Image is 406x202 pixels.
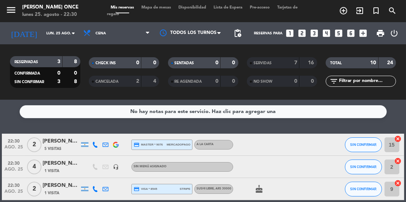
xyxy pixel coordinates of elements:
[294,60,297,65] strong: 7
[4,145,23,153] span: ago. 25
[4,136,23,145] span: 22:30
[372,6,380,15] i: turned_in_not
[232,79,236,84] strong: 0
[134,142,163,148] span: master * 9076
[309,28,319,38] i: looks_3
[14,72,40,75] span: CONFIRMADA
[334,28,343,38] i: looks_5
[136,79,139,84] strong: 2
[44,168,59,174] span: 1 Visita
[6,4,17,18] button: menu
[22,11,78,18] div: lunes 25. agosto - 22:30
[388,22,400,44] div: LOG OUT
[338,77,396,85] input: Filtrar por nombre...
[376,29,385,38] span: print
[74,71,78,76] strong: 0
[130,107,276,116] div: No hay notas para este servicio. Haz clic para agregar una
[297,28,307,38] i: looks_two
[95,61,116,65] span: CHECK INS
[395,179,402,187] i: cancel
[285,28,295,38] i: looks_one
[355,6,364,15] i: exit_to_app
[134,142,140,148] i: credit_card
[95,31,106,35] span: Cena
[388,6,397,15] i: search
[197,143,214,146] span: A LA CARTA
[339,6,348,15] i: add_circle_outline
[113,164,119,170] i: headset_mic
[6,25,43,41] i: [DATE]
[134,186,140,192] i: credit_card
[210,6,246,10] span: Lista de Espera
[57,79,60,84] strong: 3
[153,60,158,65] strong: 0
[294,79,297,84] strong: 0
[311,79,315,84] strong: 0
[27,160,41,174] span: 4
[134,165,167,168] span: Sin menú asignado
[370,60,376,65] strong: 10
[153,79,158,84] strong: 4
[175,80,202,83] span: RE AGENDADA
[44,146,61,152] span: 5 Visitas
[4,158,23,167] span: 22:30
[330,61,342,65] span: TOTAL
[14,80,44,84] span: SIN CONFIRMAR
[232,60,236,65] strong: 0
[22,4,78,11] div: [PERSON_NAME] Once
[138,6,175,10] span: Mapa de mesas
[387,60,395,65] strong: 24
[197,187,231,190] span: Sushi libre
[74,59,78,64] strong: 8
[175,6,210,10] span: Disponibilidad
[4,181,23,189] span: 22:30
[308,60,315,65] strong: 16
[346,28,356,38] i: looks_6
[180,186,191,191] span: stripe
[350,143,376,147] span: SIN CONFIRMAR
[345,182,382,196] button: SIN CONFIRMAR
[4,167,23,175] span: ago. 25
[246,6,274,10] span: Pre-acceso
[113,142,119,148] img: google-logo.png
[345,160,382,174] button: SIN CONFIRMAR
[350,187,376,191] span: SIN CONFIRMAR
[95,80,118,83] span: CANCELADA
[74,79,78,84] strong: 8
[57,71,60,76] strong: 0
[255,185,264,194] i: cake
[6,4,17,16] i: menu
[254,31,282,35] span: Reservas para
[57,59,60,64] strong: 3
[345,137,382,152] button: SIN CONFIRMAR
[44,190,59,196] span: 1 Visita
[329,77,338,86] i: filter_list
[43,181,80,190] div: [PERSON_NAME]
[136,60,139,65] strong: 0
[27,137,41,152] span: 2
[350,165,376,169] span: SIN CONFIRMAR
[215,60,218,65] strong: 0
[358,28,368,38] i: add_box
[390,29,399,38] i: power_settings_new
[395,135,402,143] i: cancel
[254,80,272,83] span: NO SHOW
[233,29,242,38] span: pending_actions
[395,157,402,165] i: cancel
[69,29,78,38] i: arrow_drop_down
[254,61,272,65] span: SERVIDAS
[167,142,190,147] span: mercadopago
[214,187,231,190] span: , ARS 30000
[27,182,41,196] span: 2
[322,28,331,38] i: looks_4
[4,189,23,198] span: ago. 25
[175,61,194,65] span: SENTADAS
[43,159,80,168] div: [PERSON_NAME]
[43,137,80,145] div: [PERSON_NAME]
[14,60,38,64] span: RESERVADAS
[215,79,218,84] strong: 0
[107,6,138,10] span: Mis reservas
[134,186,157,192] span: visa * 8545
